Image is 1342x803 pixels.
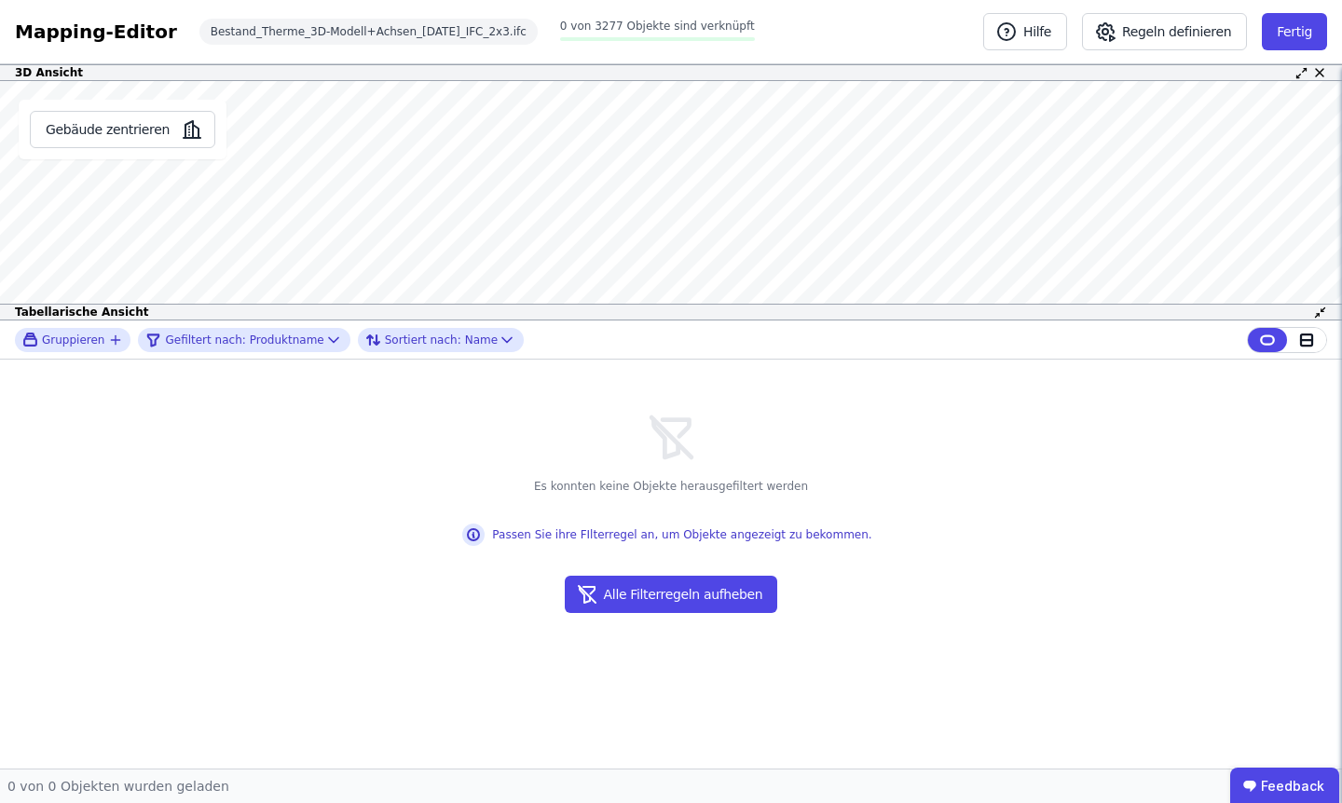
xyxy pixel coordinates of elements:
span: Gefiltert nach: [165,333,245,347]
span: Tabellarische Ansicht [15,305,148,320]
span: Es konnten keine Objekte herausgefiltert werden [534,479,808,494]
button: Fertig [1262,13,1327,50]
span: Sortiert nach: [385,333,461,347]
span: 3D Ansicht [15,65,83,80]
button: Alle Filterregeln aufheben [565,576,778,613]
button: Gruppieren [22,332,123,347]
button: Gebäude zentrieren [30,111,215,148]
div: Bestand_Therme_3D-Modell+Achsen_[DATE]_IFC_2x3.ifc [199,19,538,45]
div: Mapping-Editor [15,19,177,45]
span: 0 von 3277 Objekte sind verknüpft [560,20,755,33]
div: Name [365,329,498,351]
span: Gruppieren [42,333,104,347]
div: Passen Sie ihre FIlterregel an, um Objekte angezeigt zu bekommen. [462,524,871,546]
button: Hilfe [983,13,1067,50]
div: Produktname [145,329,323,351]
button: Regeln definieren [1082,13,1247,50]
